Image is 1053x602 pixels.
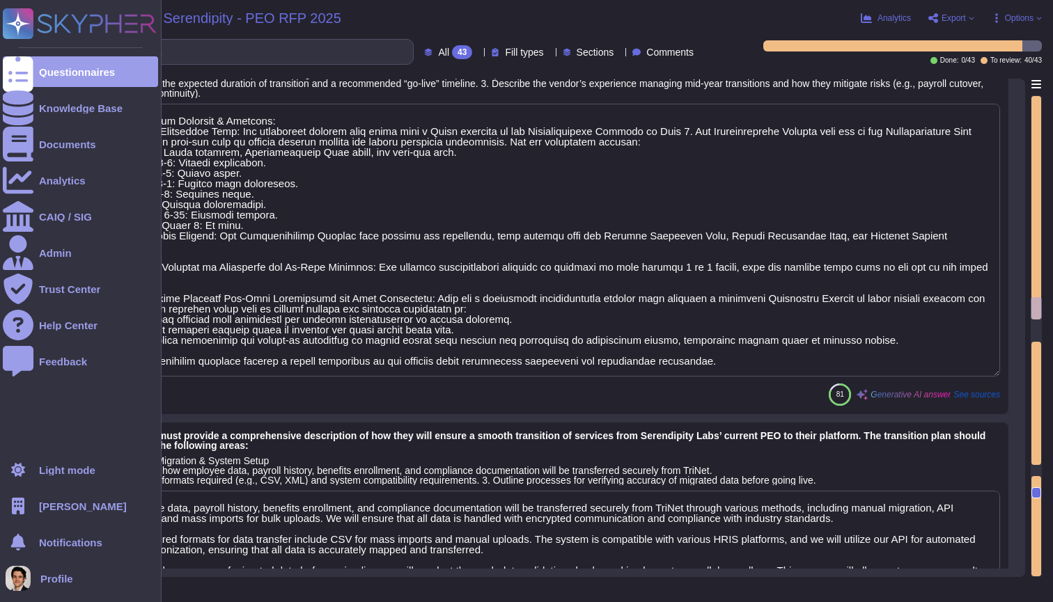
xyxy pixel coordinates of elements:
[39,67,115,77] div: Questionnaires
[95,491,1000,596] textarea: 1. Employee data, payroll history, benefits enrollment, and compliance documentation will be tran...
[39,356,87,367] div: Feedback
[3,346,158,377] a: Feedback
[990,57,1022,64] span: To review:
[577,47,614,57] span: Sections
[39,139,96,150] div: Documents
[452,45,472,59] div: 43
[505,47,543,57] span: Fill types
[3,93,158,123] a: Knowledge Base
[117,58,984,99] span: 5.1 Transition Planning & Timeline 1. Provide a detailed transition plan including milestones, de...
[1005,14,1033,22] span: Options
[871,390,951,399] span: Generative AI answer
[39,175,86,186] div: Analytics
[646,47,694,57] span: Comments
[3,563,40,594] button: user
[836,390,844,398] span: 81
[39,284,100,294] div: Trust Center
[953,390,1000,399] span: See sources
[3,56,158,87] a: Questionnaires
[3,274,158,304] a: Trust Center
[40,573,73,584] span: Profile
[861,13,911,24] button: Analytics
[117,455,816,486] span: 5.2 Data Migration & System Setup 1. Explain how employee data, payroll history, benefits enrollm...
[3,129,158,159] a: Documents
[117,430,986,451] span: Vendors must provide a comprehensive description of how they will ensure a smooth transition of s...
[942,14,966,22] span: Export
[164,11,341,25] span: Serendipity - PEO RFP 2025
[3,310,158,340] a: Help Center
[3,201,158,232] a: CAIQ / SIG
[1024,57,1042,64] span: 40 / 43
[39,248,72,258] div: Admin
[438,47,449,57] span: All
[95,104,1000,377] textarea: 6. Loremipsum Dolorsit & Ametcons: - Adipisci Elitseddoe Temp: Inc utlaboreet dolorem aliq enima ...
[6,566,31,591] img: user
[3,237,158,268] a: Admin
[877,14,911,22] span: Analytics
[39,465,95,475] div: Light mode
[55,40,413,64] input: Search by keywords
[961,57,974,64] span: 0 / 43
[39,103,123,113] div: Knowledge Base
[3,165,158,196] a: Analytics
[39,320,97,331] div: Help Center
[39,501,127,512] span: [PERSON_NAME]
[39,212,92,222] div: CAIQ / SIG
[940,57,959,64] span: Done:
[39,537,102,548] span: Notifications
